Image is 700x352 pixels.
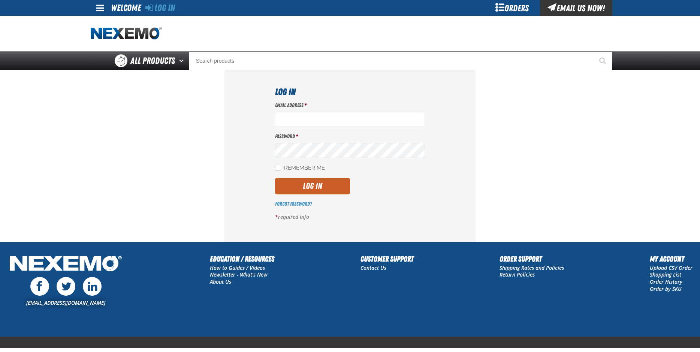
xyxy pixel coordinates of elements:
a: Order History [650,278,682,285]
a: Shipping Rates and Policies [500,264,564,271]
a: Return Policies [500,271,535,278]
img: Nexemo logo [91,27,162,40]
a: Newsletter - What's New [210,271,268,278]
span: All Products [130,54,175,68]
img: Nexemo Logo [7,253,124,275]
h1: Log In [275,85,425,99]
h2: Education / Resources [210,253,274,265]
p: required info [275,214,425,221]
a: Forgot Password? [275,201,312,207]
h2: Customer Support [360,253,414,265]
label: Password [275,133,425,140]
button: Open All Products pages [176,51,189,70]
a: Log In [145,3,175,13]
label: Remember Me [275,165,325,172]
a: Contact Us [360,264,386,271]
a: Order by SKU [650,285,682,292]
button: Log In [275,178,350,194]
a: How to Guides / Videos [210,264,265,271]
h2: My Account [650,253,693,265]
a: About Us [210,278,231,285]
a: Home [91,27,162,40]
input: Search [189,51,612,70]
a: [EMAIL_ADDRESS][DOMAIN_NAME] [26,299,105,306]
button: Start Searching [594,51,612,70]
h2: Order Support [500,253,564,265]
a: Upload CSV Order [650,264,693,271]
input: Remember Me [275,165,281,171]
a: Shopping List [650,271,681,278]
label: Email Address [275,102,425,109]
